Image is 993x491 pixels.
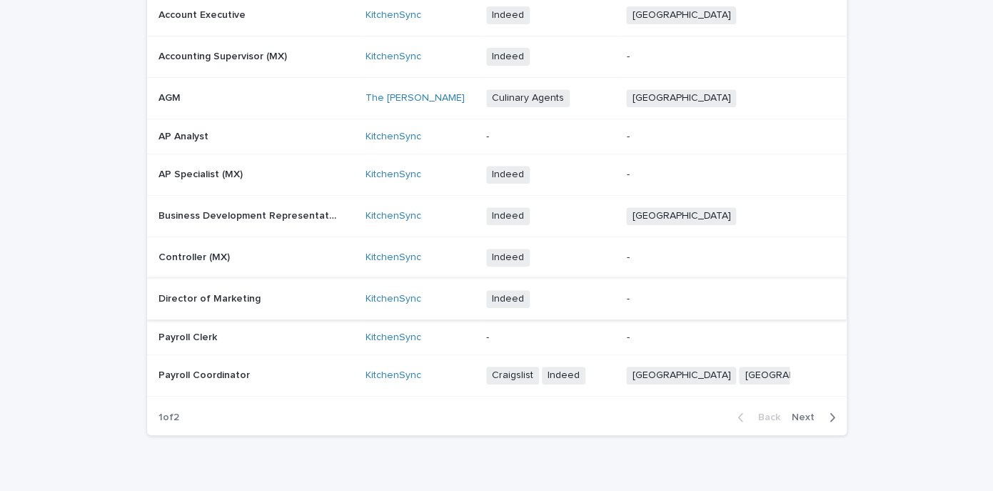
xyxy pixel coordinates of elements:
button: Next [786,411,847,424]
span: Indeed [486,207,530,225]
p: 1 of 2 [147,400,191,435]
span: Craigslist [486,367,539,385]
p: - [626,252,805,264]
p: - [626,169,805,181]
tr: Controller (MX)Controller (MX) KitchenSync Indeed- [147,237,847,278]
tr: AP Specialist (MX)AP Specialist (MX) KitchenSync Indeed- [147,154,847,196]
p: - [626,293,805,305]
tr: AGMAGM The [PERSON_NAME] Culinary Agents[GEOGRAPHIC_DATA] [147,77,847,119]
a: KitchenSync [366,210,421,222]
a: KitchenSync [366,131,421,143]
span: [GEOGRAPHIC_DATA] [626,89,736,107]
p: Accounting Supervisor (MX) [158,48,290,63]
p: - [626,51,805,63]
p: Controller (MX) [158,249,233,264]
p: AP Specialist (MX) [158,166,246,181]
tr: Business Development RepresentativeBusiness Development Representative KitchenSync Indeed[GEOGRAP... [147,196,847,237]
p: - [626,131,805,143]
span: [GEOGRAPHIC_DATA] [626,207,736,225]
a: KitchenSync [366,9,421,21]
tr: Payroll ClerkPayroll Clerk KitchenSync -- [147,319,847,355]
span: Next [792,412,823,422]
a: KitchenSync [366,370,421,382]
p: Payroll Clerk [158,329,220,344]
a: KitchenSync [366,332,421,344]
span: [GEOGRAPHIC_DATA] [739,367,849,385]
span: Indeed [542,367,585,385]
span: [GEOGRAPHIC_DATA] [626,367,736,385]
tr: Accounting Supervisor (MX)Accounting Supervisor (MX) KitchenSync Indeed- [147,36,847,77]
p: Account Executive [158,6,248,21]
a: The [PERSON_NAME] [366,92,465,104]
span: [GEOGRAPHIC_DATA] [626,6,736,24]
p: Business Development Representative [158,207,340,222]
button: Back [726,411,786,424]
span: Culinary Agents [486,89,570,107]
a: KitchenSync [366,169,421,181]
tr: Payroll CoordinatorPayroll Coordinator KitchenSync CraigslistIndeed[GEOGRAPHIC_DATA][GEOGRAPHIC_D... [147,355,847,397]
span: Indeed [486,48,530,66]
span: Indeed [486,6,530,24]
p: Payroll Coordinator [158,367,253,382]
p: Director of Marketing [158,290,263,305]
p: AGM [158,89,183,104]
p: - [626,332,805,344]
a: KitchenSync [366,51,421,63]
p: - [486,332,615,344]
a: KitchenSync [366,293,421,305]
a: KitchenSync [366,252,421,264]
tr: Director of MarketingDirector of Marketing KitchenSync Indeed- [147,278,847,319]
span: Back [750,412,780,422]
span: Indeed [486,249,530,267]
tr: AP AnalystAP Analyst KitchenSync -- [147,119,847,154]
span: Indeed [486,166,530,184]
p: - [486,131,615,143]
p: AP Analyst [158,128,211,143]
span: Indeed [486,290,530,308]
